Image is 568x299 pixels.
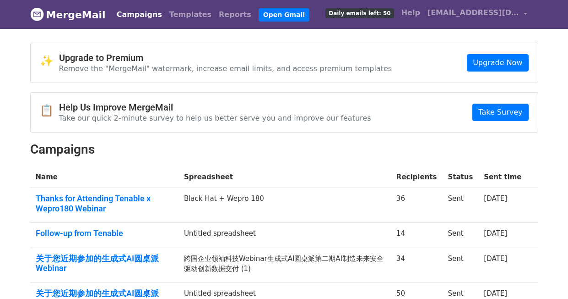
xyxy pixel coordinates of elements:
span: 📋 [40,104,59,117]
th: Name [30,166,179,188]
a: Upgrade Now [467,54,528,72]
td: 14 [391,223,443,248]
span: [EMAIL_ADDRESS][DOMAIN_NAME] [427,7,519,18]
a: Reports [215,6,255,24]
a: Thanks for Attending Tenable x Wepro180 Webinar [36,194,173,213]
a: Take Survey [472,104,528,121]
a: Help [398,4,424,22]
p: Take our quick 2-minute survey to help us better serve you and improve our features [59,113,371,123]
th: Sent time [478,166,527,188]
td: Sent [442,223,478,248]
th: Spreadsheet [179,166,391,188]
a: Daily emails left: 50 [322,4,397,22]
p: Remove the "MergeMail" watermark, increase email limits, and access premium templates [59,64,392,73]
td: 36 [391,188,443,223]
img: MergeMail logo [30,7,44,21]
td: Sent [442,248,478,282]
td: Black Hat + Wepro 180 [179,188,391,223]
a: [DATE] [484,229,507,238]
a: Campaigns [113,6,166,24]
h4: Upgrade to Premium [59,52,392,63]
a: 关于您近期参加的生成式AI圆桌派Webinar [36,254,173,273]
th: Recipients [391,166,443,188]
h2: Campaigns [30,142,538,157]
a: Templates [166,6,215,24]
a: [DATE] [484,289,507,298]
td: Sent [442,188,478,223]
a: Follow-up from Tenable [36,228,173,238]
h4: Help Us Improve MergeMail [59,102,371,113]
th: Status [442,166,478,188]
a: [DATE] [484,194,507,203]
a: [EMAIL_ADDRESS][DOMAIN_NAME] [424,4,531,25]
td: Untitled spreadsheet [179,223,391,248]
span: Daily emails left: 50 [325,8,394,18]
a: MergeMail [30,5,106,24]
a: Open Gmail [259,8,309,22]
td: 跨国企业领袖科技Webinar生成式AI圆桌派第二期AI制造未来安全驱动创新数据交付 (1) [179,248,391,282]
a: [DATE] [484,255,507,263]
td: 34 [391,248,443,282]
span: ✨ [40,55,59,68]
